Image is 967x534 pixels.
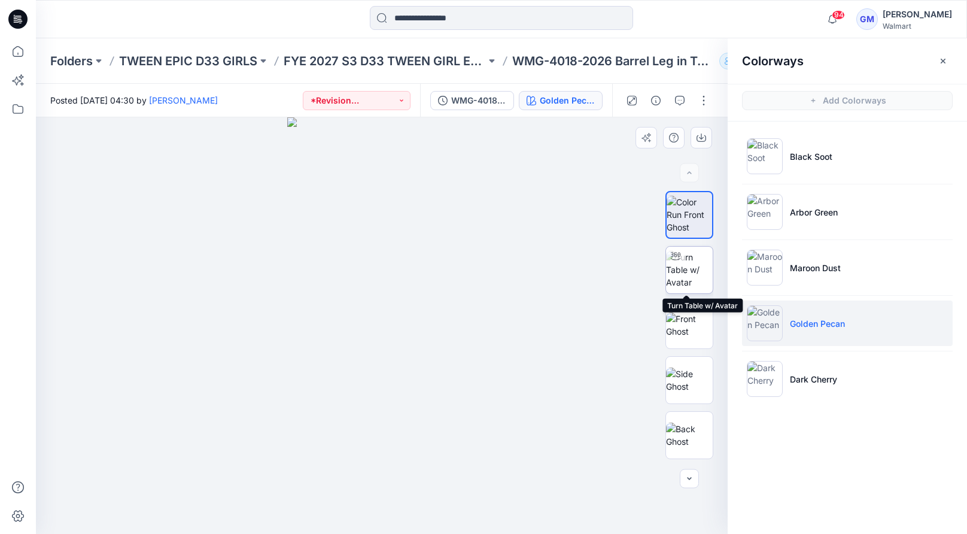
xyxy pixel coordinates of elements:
[883,22,952,31] div: Walmart
[856,8,878,30] div: GM
[50,53,93,69] a: Folders
[119,53,257,69] a: TWEEN EPIC D33 GIRLS
[742,54,804,68] h2: Colorways
[646,91,665,110] button: Details
[149,95,218,105] a: [PERSON_NAME]
[719,53,758,69] button: 28
[790,373,837,386] p: Dark Cherry
[790,262,841,274] p: Maroon Dust
[430,91,514,110] button: WMG-4018-2026_Rev2_Barrel Leg in Twill_Opt 2_Full Colorway
[540,94,595,107] div: Golden Pecan
[666,368,713,393] img: Side Ghost
[747,194,783,230] img: Arbor Green
[512,53,714,69] p: WMG-4018-2026 Barrel Leg in Twill_Opt 2
[284,53,486,69] a: FYE 2027 S3 D33 TWEEN GIRL EPIC
[747,250,783,286] img: Maroon Dust
[790,206,838,219] p: Arbor Green
[451,94,506,107] div: WMG-4018-2026_Rev2_Barrel Leg in Twill_Opt 2_Full Colorway
[832,10,845,20] span: 94
[666,423,713,448] img: Back Ghost
[790,317,845,330] p: Golden Pecan
[667,196,712,233] img: Color Run Front Ghost
[666,312,713,338] img: Front Ghost
[50,94,218,107] span: Posted [DATE] 04:30 by
[666,251,713,289] img: Turn Table w/ Avatar
[287,117,476,534] img: eyJhbGciOiJIUzI1NiIsImtpZCI6IjAiLCJzbHQiOiJzZXMiLCJ0eXAiOiJKV1QifQ.eyJkYXRhIjp7InR5cGUiOiJzdG9yYW...
[883,7,952,22] div: [PERSON_NAME]
[747,305,783,341] img: Golden Pecan
[519,91,603,110] button: Golden Pecan
[790,150,832,163] p: Black Soot
[747,361,783,397] img: Dark Cherry
[747,138,783,174] img: Black Soot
